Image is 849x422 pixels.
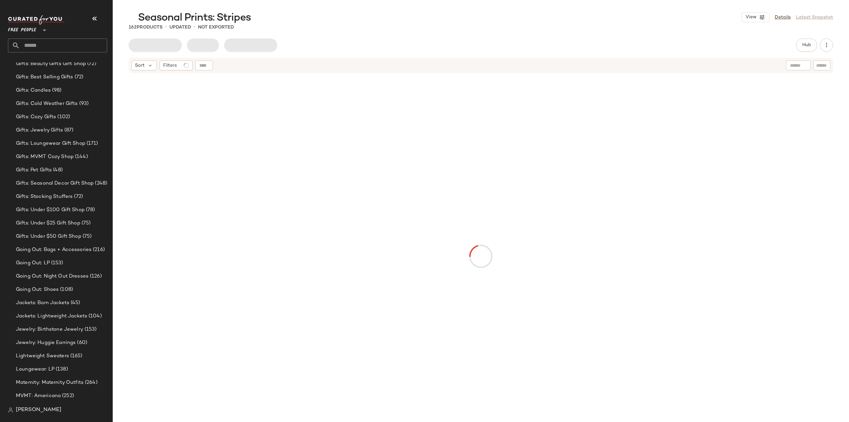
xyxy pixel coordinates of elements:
[69,352,83,360] span: (165)
[16,193,73,201] span: Gifts: Stocking Stuffers
[8,23,36,35] span: Free People
[52,166,63,174] span: (48)
[16,366,54,373] span: Loungewear: LP
[78,100,89,108] span: (93)
[16,326,83,333] span: Jewelry: Birthstone Jewelry
[16,379,84,386] span: Maternity: Maternity Outfits
[129,25,137,30] span: 162
[84,379,98,386] span: (264)
[796,39,817,52] button: Hub
[16,352,69,360] span: Lightweight Sweaters
[83,326,97,333] span: (153)
[80,219,91,227] span: (75)
[63,127,74,134] span: (87)
[85,140,98,147] span: (171)
[8,15,64,25] img: cfy_white_logo.C9jOOHJF.svg
[16,312,87,320] span: Jackets: Lightweight Jackets
[86,60,96,68] span: (72)
[16,100,78,108] span: Gifts: Cold Weather Gifts
[54,366,68,373] span: (138)
[138,11,251,25] span: Seasonal Prints: Stripes
[16,259,50,267] span: Going Out: LP
[89,273,102,280] span: (126)
[16,87,51,94] span: Gifts: Candles
[16,180,94,187] span: Gifts: Seasonal Decor Gift Shop
[16,113,56,121] span: Gifts: Cozy Gifts
[16,140,85,147] span: Gifts: Loungewear Gift Shop
[16,206,85,214] span: Gifts: Under $100 Gift Shop
[16,299,69,307] span: Jackets: Barn Jackets
[51,87,62,94] span: (98)
[16,233,81,240] span: Gifts: Under $50 Gift Shop
[76,339,87,347] span: (60)
[169,24,191,31] p: updated
[194,23,195,31] span: •
[85,206,95,214] span: (78)
[16,406,61,414] span: [PERSON_NAME]
[775,14,791,21] a: Details
[16,60,86,68] span: Gifts: Beauty Gifts Gift Shop
[802,42,811,48] span: Hub
[135,62,145,69] span: Sort
[56,113,70,121] span: (102)
[198,24,234,31] p: Not Exported
[16,127,63,134] span: Gifts: Jewelry Gifts
[8,407,13,413] img: svg%3e
[87,312,102,320] span: (104)
[16,286,59,294] span: Going Out: Shoes
[129,24,163,31] div: Products
[16,73,73,81] span: Gifts: Best Selling Gifts
[16,153,74,161] span: Gifts: MVMT Cozy Shop
[16,339,76,347] span: Jewelry: Huggie Earrings
[745,15,756,20] span: View
[73,193,83,201] span: (72)
[92,246,105,254] span: (216)
[61,392,74,400] span: (252)
[73,73,84,81] span: (72)
[69,299,80,307] span: (45)
[16,219,80,227] span: Gifts: Under $25 Gift Shop
[163,62,177,69] span: Filters
[16,273,89,280] span: Going Out: Night Out Dresses
[74,153,88,161] span: (144)
[59,286,73,294] span: (108)
[94,180,107,187] span: (248)
[81,233,92,240] span: (75)
[16,166,52,174] span: Gifts: Pet Gifts
[50,259,63,267] span: (153)
[165,23,167,31] span: •
[16,392,61,400] span: MVMT: Americana
[16,246,92,254] span: Going Out: Bags + Accessories
[742,12,769,22] button: View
